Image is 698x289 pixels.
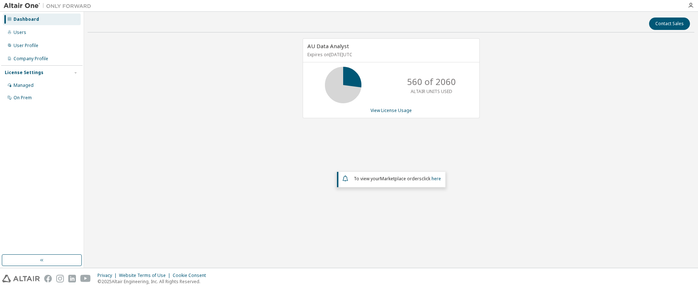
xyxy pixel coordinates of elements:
img: facebook.svg [44,275,52,282]
p: © 2025 Altair Engineering, Inc. All Rights Reserved. [97,278,210,285]
img: altair_logo.svg [2,275,40,282]
img: Altair One [4,2,95,9]
div: Privacy [97,273,119,278]
div: Cookie Consent [173,273,210,278]
p: Expires on [DATE] UTC [307,51,473,58]
div: Company Profile [14,56,48,62]
button: Contact Sales [649,18,690,30]
div: Dashboard [14,16,39,22]
p: 560 of 2060 [407,76,456,88]
a: View License Usage [371,107,412,113]
img: instagram.svg [56,275,64,282]
em: Marketplace orders [380,176,422,182]
div: Managed [14,82,34,88]
div: Users [14,30,26,35]
span: To view your click [354,176,441,182]
img: youtube.svg [80,275,91,282]
span: AU Data Analyst [307,42,349,50]
div: Website Terms of Use [119,273,173,278]
div: License Settings [5,70,43,76]
img: linkedin.svg [68,275,76,282]
div: User Profile [14,43,38,49]
p: ALTAIR UNITS USED [411,88,452,95]
a: here [432,176,441,182]
div: On Prem [14,95,32,101]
